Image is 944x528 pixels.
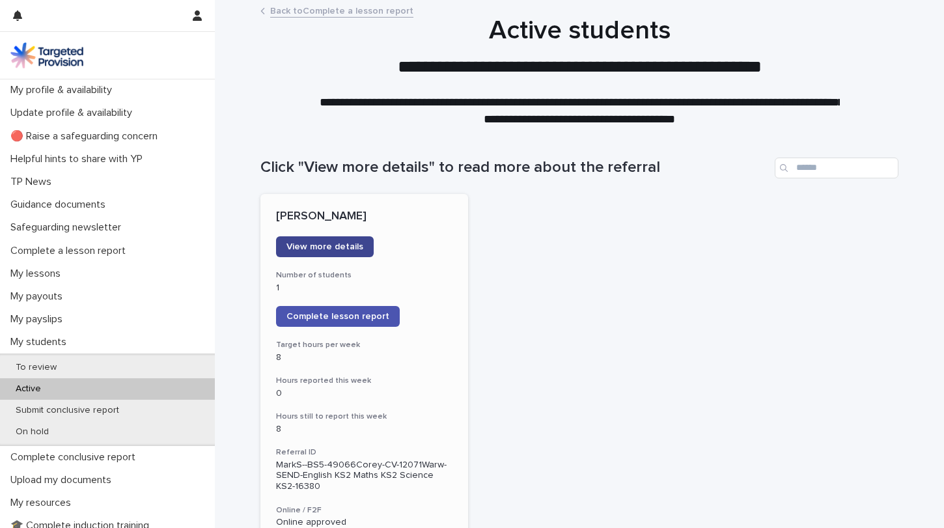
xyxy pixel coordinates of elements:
[276,270,452,281] h3: Number of students
[5,451,146,464] p: Complete conclusive report
[10,42,83,68] img: M5nRWzHhSzIhMunXDL62
[276,505,452,516] h3: Online / F2F
[775,158,898,178] input: Search
[276,376,452,386] h3: Hours reported this week
[276,283,452,294] p: 1
[260,158,770,177] h1: Click "View more details" to read more about the referral
[276,340,452,350] h3: Target hours per week
[276,210,452,224] p: [PERSON_NAME]
[5,290,73,303] p: My payouts
[276,424,452,435] p: 8
[5,107,143,119] p: Update profile & availability
[286,242,363,251] span: View more details
[286,312,389,321] span: Complete lesson report
[276,352,452,363] p: 8
[5,497,81,509] p: My resources
[5,383,51,395] p: Active
[5,426,59,438] p: On hold
[5,153,153,165] p: Helpful hints to share with YP
[5,405,130,416] p: Submit conclusive report
[276,236,374,257] a: View more details
[5,474,122,486] p: Upload my documents
[260,15,898,46] h1: Active students
[5,245,136,257] p: Complete a lesson report
[5,268,71,280] p: My lessons
[5,130,168,143] p: 🔴 Raise a safeguarding concern
[276,388,452,399] p: 0
[276,517,452,528] p: Online approved
[276,460,452,492] p: MarkS--BS5-49066Corey-CV-12071Warw-SEND-English KS2 Maths KS2 Science KS2-16380
[276,306,400,327] a: Complete lesson report
[5,362,67,373] p: To review
[276,411,452,422] h3: Hours still to report this week
[5,84,122,96] p: My profile & availability
[5,221,132,234] p: Safeguarding newsletter
[5,313,73,326] p: My payslips
[276,447,452,458] h3: Referral ID
[270,3,413,18] a: Back toComplete a lesson report
[5,199,116,211] p: Guidance documents
[5,176,62,188] p: TP News
[5,336,77,348] p: My students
